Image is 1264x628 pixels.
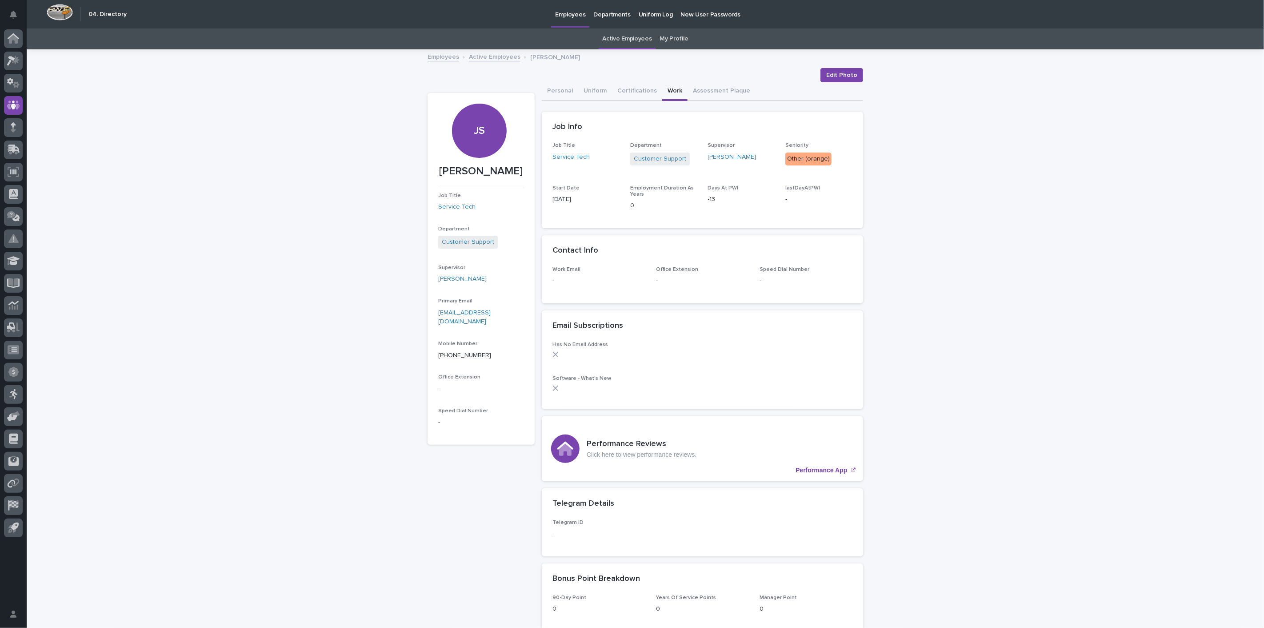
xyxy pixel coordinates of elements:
p: [DATE] [552,195,620,204]
span: Edit Photo [826,71,857,80]
a: Customer Support [634,154,686,164]
button: Uniform [578,82,612,101]
p: 0 [552,604,645,614]
a: Active Employees [469,51,520,61]
p: - [785,195,852,204]
span: Employment Duration As Years [630,185,694,197]
span: Department [438,226,470,232]
span: Job Title [438,193,461,198]
a: Employees [428,51,459,61]
span: Job Title [552,143,575,148]
p: - [552,276,645,286]
button: Assessment Plaque [688,82,756,101]
a: [PERSON_NAME] [708,153,756,162]
p: - [438,384,524,394]
span: lastDayAtPWI [785,185,820,191]
span: Seniority [785,143,808,148]
span: Manager Point [760,595,797,600]
p: - [760,276,852,286]
p: [PERSON_NAME] [438,165,524,178]
span: Office Extension [438,374,480,380]
p: - [438,418,524,427]
a: My Profile [660,28,688,49]
a: Customer Support [442,238,494,247]
p: -13 [708,195,775,204]
span: Supervisor [438,265,465,270]
span: Years Of Service Points [656,595,716,600]
p: 0 [656,604,749,614]
button: Personal [542,82,578,101]
a: Performance App [542,416,863,481]
span: Has No Email Address [552,342,608,347]
a: Service Tech [438,202,476,212]
span: Office Extension [656,267,698,272]
span: Primary Email [438,298,472,304]
p: - [656,276,749,286]
img: Workspace Logo [47,4,73,20]
a: [EMAIL_ADDRESS][DOMAIN_NAME] [438,310,491,325]
p: Click here to view performance reviews. [587,451,696,459]
span: Telegram ID [552,520,584,525]
h2: Telegram Details [552,499,614,509]
span: Department [630,143,662,148]
button: Certifications [612,82,662,101]
span: Supervisor [708,143,735,148]
h2: 04. Directory [88,11,127,18]
div: Notifications [11,11,23,25]
h3: Performance Reviews [587,439,696,449]
button: Edit Photo [820,68,863,82]
a: [PERSON_NAME] [438,274,487,284]
button: Notifications [4,5,23,24]
p: 0 [630,201,697,210]
a: Active Employees [603,28,652,49]
div: Other (orange) [785,153,832,165]
p: Performance App [796,467,847,474]
h2: Bonus Point Breakdown [552,574,640,584]
div: JS [452,70,506,137]
span: Speed Dial Number [760,267,809,272]
span: Work Email [552,267,580,272]
h2: Contact Info [552,246,598,256]
p: 0 [760,604,852,614]
span: Start Date [552,185,580,191]
p: - [552,529,554,539]
a: [PHONE_NUMBER] [438,352,491,358]
span: Speed Dial Number [438,408,488,414]
p: [PERSON_NAME] [530,52,580,61]
span: 90-Day Point [552,595,586,600]
h2: Job Info [552,122,582,132]
span: Mobile Number [438,341,477,346]
span: Days At PWI [708,185,739,191]
span: Software - What's New [552,376,611,381]
h2: Email Subscriptions [552,321,623,331]
a: Service Tech [552,153,590,162]
button: Work [662,82,688,101]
